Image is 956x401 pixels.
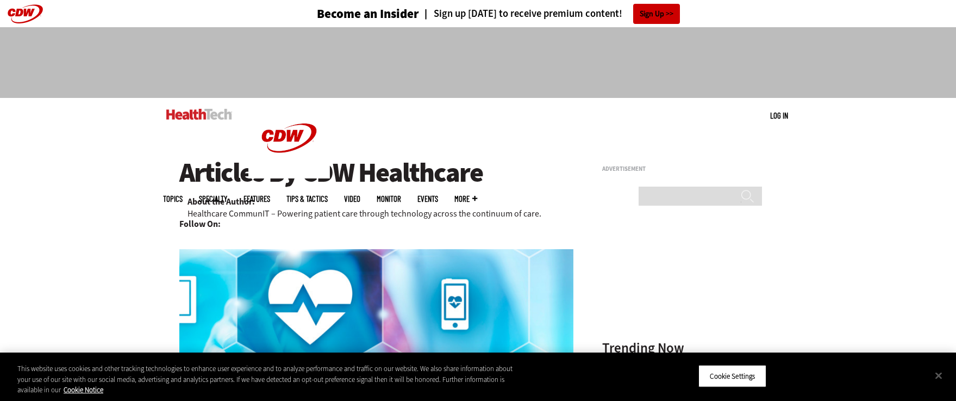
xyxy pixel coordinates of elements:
[419,9,622,19] a: Sign up [DATE] to receive premium content!
[344,195,360,203] a: Video
[633,4,680,24] a: Sign Up
[286,195,328,203] a: Tips & Tactics
[602,176,765,312] iframe: advertisement
[179,218,221,230] b: Follow On:
[248,170,330,181] a: CDW
[280,38,676,87] iframe: advertisement
[377,195,401,203] a: MonITor
[166,109,232,120] img: Home
[770,110,788,120] a: Log in
[927,363,951,387] button: Close
[248,98,330,178] img: Home
[417,195,438,203] a: Events
[770,110,788,121] div: User menu
[199,195,227,203] span: Specialty
[602,341,765,355] h3: Trending Now
[317,8,419,20] h3: Become an Insider
[243,195,270,203] a: Features
[17,363,526,396] div: This website uses cookies and other tracking technologies to enhance user experience and to analy...
[698,365,766,387] button: Cookie Settings
[454,195,477,203] span: More
[163,195,183,203] span: Topics
[64,385,103,394] a: More information about your privacy
[276,8,419,20] a: Become an Insider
